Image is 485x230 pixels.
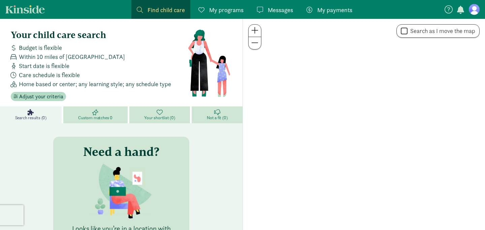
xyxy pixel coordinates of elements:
span: My payments [317,5,352,14]
span: My programs [209,5,244,14]
a: Kinside [5,5,45,13]
span: Within 10 miles of [GEOGRAPHIC_DATA] [19,52,125,61]
h4: Your child care search [11,30,188,40]
span: Budget is flexible [19,43,62,52]
span: Your shortlist (0) [144,115,175,121]
a: Your shortlist (0) [129,106,192,123]
a: Custom matches 0 [63,106,129,123]
span: Care schedule is flexible [19,70,80,79]
span: Adjust your criteria [19,93,63,101]
span: Not a fit (0) [207,115,227,121]
a: Not a fit (0) [192,106,243,123]
h3: Need a hand? [83,145,159,158]
span: Custom matches 0 [78,115,112,121]
span: Home based or center; any learning style; any schedule type [19,79,171,89]
span: Find child care [148,5,185,14]
span: Start date is flexible [19,61,69,70]
span: Search results (0) [15,115,46,121]
label: Search as I move the map [408,27,475,35]
button: Adjust your criteria [11,92,66,101]
span: Messages [268,5,293,14]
